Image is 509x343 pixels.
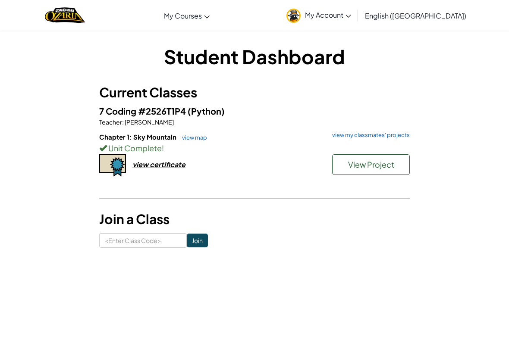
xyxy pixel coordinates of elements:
h3: Join a Class [99,209,410,229]
span: My Courses [164,11,202,20]
div: view certificate [132,160,185,169]
span: ! [162,143,164,153]
a: view map [178,134,207,141]
span: My Account [305,10,351,19]
a: Ozaria by CodeCombat logo [45,6,85,24]
span: 7 Coding #2526T1P4 [99,106,188,116]
img: certificate-icon.png [99,154,126,177]
h3: Current Classes [99,83,410,102]
a: English ([GEOGRAPHIC_DATA]) [361,4,471,27]
img: avatar [286,9,301,23]
h1: Student Dashboard [99,43,410,70]
span: View Project [348,159,394,169]
a: view my classmates' projects [328,132,410,138]
span: English ([GEOGRAPHIC_DATA]) [365,11,466,20]
span: Unit Complete [107,143,162,153]
span: [PERSON_NAME] [124,118,174,126]
input: <Enter Class Code> [99,233,187,248]
span: (Python) [188,106,225,116]
a: My Account [282,2,355,29]
img: Home [45,6,85,24]
a: My Courses [160,4,214,27]
a: view certificate [99,160,185,169]
button: View Project [332,154,410,175]
input: Join [187,234,208,247]
span: Chapter 1: Sky Mountain [99,133,178,141]
span: Teacher [99,118,122,126]
span: : [122,118,124,126]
